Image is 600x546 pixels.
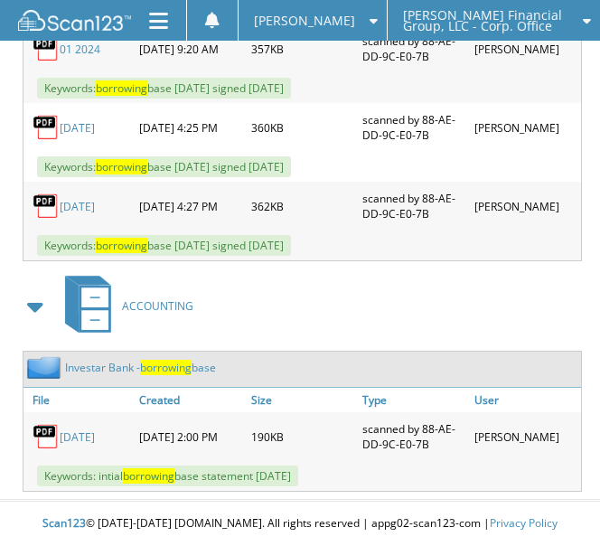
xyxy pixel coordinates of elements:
div: [DATE] 2:00 PM [135,417,246,457]
img: PDF.png [33,423,60,450]
div: [PERSON_NAME] [470,108,581,147]
div: 362KB [247,186,358,226]
img: scan123-logo-white.svg [18,10,131,30]
a: Privacy Policy [490,515,558,531]
img: PDF.png [33,114,60,141]
a: [DATE] [60,429,95,445]
span: Keywords: base [DATE] signed [DATE] [37,235,291,256]
a: File [23,388,135,412]
div: [DATE] 9:20 AM [135,29,246,69]
a: User [470,388,581,412]
span: borrowing [96,80,147,96]
div: [DATE] 4:25 PM [135,108,246,147]
a: Type [358,388,469,412]
div: [PERSON_NAME] [470,417,581,457]
span: [PERSON_NAME] [254,15,355,26]
span: [PERSON_NAME] Financial Group, LLC - Corp. Office [403,10,568,32]
div: scanned by 88-AE-DD-9C-E0-7B [358,108,469,147]
span: Keywords: intial base statement [DATE] [37,466,298,486]
a: ACCOUNTING [54,270,193,342]
div: scanned by 88-AE-DD-9C-E0-7B [358,29,469,69]
a: 01 2024 [60,42,100,57]
span: borrowing [96,159,147,174]
a: [DATE] [60,199,95,214]
img: PDF.png [33,193,60,220]
div: [PERSON_NAME] [470,29,581,69]
div: 190KB [247,417,358,457]
iframe: Chat Widget [510,459,600,546]
a: Created [135,388,246,412]
div: [PERSON_NAME] [470,186,581,226]
a: [DATE] [60,120,95,136]
span: borrowing [123,468,174,484]
img: PDF.png [33,35,60,62]
img: folder2.png [27,356,65,379]
div: [DATE] 4:27 PM [135,186,246,226]
span: borrowing [96,238,147,253]
span: Keywords: base [DATE] signed [DATE] [37,78,291,99]
span: borrowing [140,360,192,375]
div: scanned by 88-AE-DD-9C-E0-7B [358,186,469,226]
span: Keywords: base [DATE] signed [DATE] [37,156,291,177]
span: ACCOUNTING [122,298,193,314]
div: scanned by 88-AE-DD-9C-E0-7B [358,417,469,457]
a: Size [247,388,358,412]
div: 360KB [247,108,358,147]
span: Scan123 [42,515,86,531]
a: Investar Bank -borrowingbase [65,360,216,375]
div: 357KB [247,29,358,69]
